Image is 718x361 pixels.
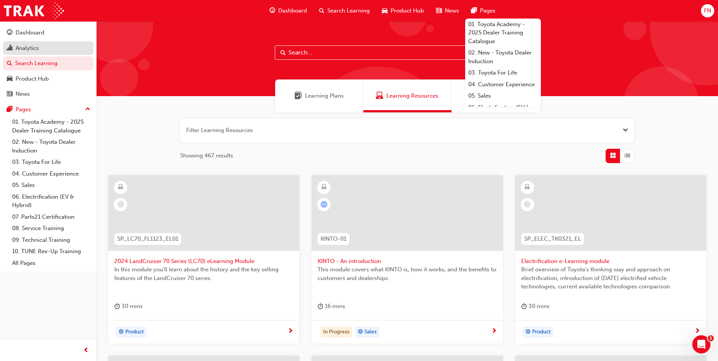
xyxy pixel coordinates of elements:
[3,24,93,103] button: DashboardAnalyticsSearch LearningProduct HubNews
[85,104,90,114] span: up-icon
[3,72,93,86] a: Product Hub
[376,92,383,100] span: Learning Resources
[9,191,93,211] a: 06. Electrification (EV & Hybrid)
[9,179,93,191] a: 05. Sales
[445,6,459,15] span: News
[701,4,714,17] button: FN
[321,235,346,243] span: KINTO-01
[288,328,293,335] span: next-icon
[521,302,550,311] div: 30 mins
[695,328,700,335] span: next-icon
[318,257,497,266] span: KINTO - An introduction
[471,6,477,16] span: pages-icon
[532,328,551,336] span: Product
[16,28,44,37] div: Dashboard
[3,26,93,40] a: Dashboard
[465,102,541,122] a: 06. Electrification (EV & Hybrid)
[376,3,430,19] a: car-iconProduct Hub
[521,257,700,266] span: Electrification e-Learning module
[9,168,93,180] a: 04. Customer Experience
[321,201,327,208] span: learningRecordVerb_ATTEMPT-icon
[704,6,711,15] span: FN
[4,2,64,19] img: Trak
[7,76,12,82] span: car-icon
[278,6,307,15] span: Dashboard
[9,234,93,246] a: 09. Technical Training
[318,302,323,311] span: duration-icon
[625,151,630,160] span: List
[117,201,124,208] span: learningRecordVerb_NONE-icon
[16,75,49,83] div: Product Hub
[363,79,452,112] a: Learning ResourcesLearning Resources
[480,6,495,15] span: Pages
[7,106,12,113] span: pages-icon
[521,302,527,311] span: duration-icon
[305,92,344,100] span: Learning Plans
[3,56,93,70] a: Search Learning
[9,257,93,269] a: All Pages
[623,126,628,135] span: Open the filter
[327,6,370,15] span: Search Learning
[9,246,93,257] a: 10. TUNE Rev-Up Training
[9,223,93,234] a: 08. Service Training
[16,90,30,98] div: News
[280,48,286,57] span: Search
[118,182,123,192] span: learningResourceType_ELEARNING-icon
[7,30,12,36] span: guage-icon
[525,327,531,337] span: target-icon
[263,3,313,19] a: guage-iconDashboard
[275,79,363,112] a: Learning PlansLearning Plans
[524,235,581,243] span: SP_ELEC_TK0321_EL
[9,211,93,223] a: 07. Parts21 Certification
[117,235,178,243] span: SP_LC70_FL1123_EL01
[114,257,293,266] span: 2024 LandCruiser 70 Series (LC70) eLearning Module
[83,346,89,355] span: prev-icon
[364,328,377,336] span: Sales
[180,151,233,160] span: Showing 467 results
[430,3,465,19] a: news-iconNews
[521,265,700,291] span: Brief overview of Toyota’s thinking way and approach on electrification, introduction of [DATE] e...
[7,60,12,67] span: search-icon
[321,182,327,192] span: learningResourceType_ELEARNING-icon
[318,302,345,311] div: 16 mins
[692,335,710,353] iframe: Intercom live chat
[118,327,124,337] span: target-icon
[294,92,302,100] span: Learning Plans
[114,302,143,311] div: 30 mins
[391,6,424,15] span: Product Hub
[125,328,144,336] span: Product
[465,3,502,19] a: pages-iconPages
[436,6,442,16] span: news-icon
[275,45,540,60] input: Search...
[452,79,540,112] a: SessionsSessions
[311,175,503,344] a: KINTO-01KINTO - An introductionThis module covers what KINTO is, how it works, and the benefits t...
[491,328,497,335] span: next-icon
[382,6,388,16] span: car-icon
[465,79,541,90] a: 04. Customer Experience
[610,151,616,160] span: Grid
[319,6,324,16] span: search-icon
[313,3,376,19] a: search-iconSearch Learning
[515,175,706,344] a: SP_ELEC_TK0321_ELElectrification e-Learning moduleBrief overview of Toyota’s thinking way and app...
[358,327,363,337] span: target-icon
[7,91,12,98] span: news-icon
[3,87,93,101] a: News
[318,265,497,282] span: This module covers what KINTO is, how it works, and the benefits to customers and dealerships.
[321,327,352,338] div: In Progress
[465,47,541,67] a: 02. New - Toyota Dealer Induction
[7,45,12,52] span: chart-icon
[708,335,714,341] span: 1
[525,182,530,192] span: learningResourceType_ELEARNING-icon
[465,90,541,102] a: 05. Sales
[386,92,438,100] span: Learning Resources
[16,105,31,114] div: Pages
[3,103,93,117] button: Pages
[3,41,93,55] a: Analytics
[114,265,293,282] span: In this module you'll learn about the history and the key selling features of the LandCruiser 70 ...
[114,302,120,311] span: duration-icon
[108,175,299,344] a: SP_LC70_FL1123_EL012024 LandCruiser 70 Series (LC70) eLearning ModuleIn this module you'll learn ...
[524,201,531,208] span: learningRecordVerb_NONE-icon
[269,6,275,16] span: guage-icon
[9,156,93,168] a: 03. Toyota For Life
